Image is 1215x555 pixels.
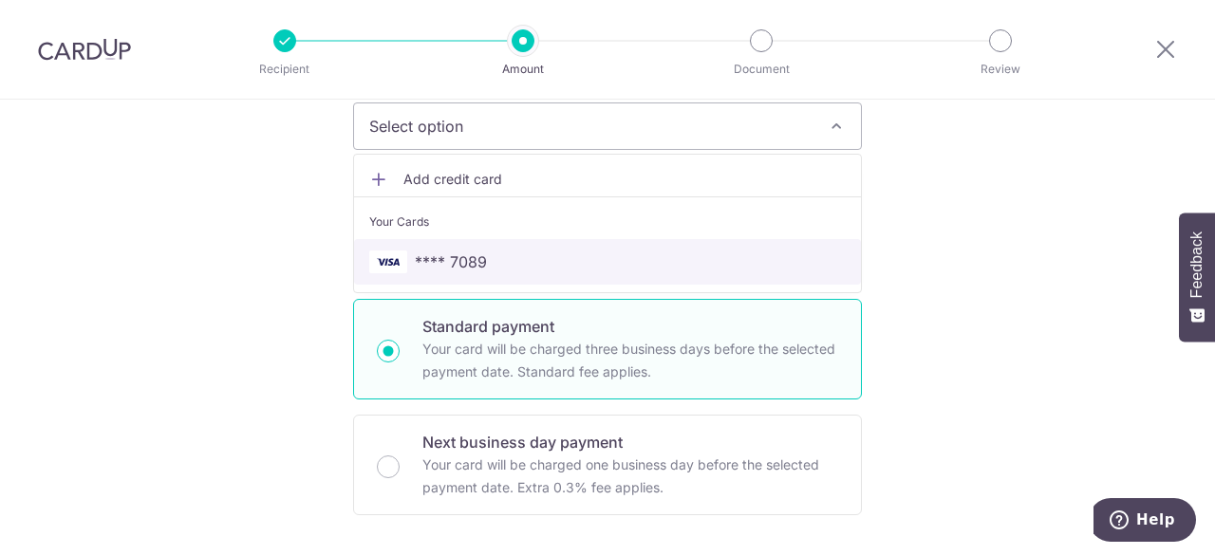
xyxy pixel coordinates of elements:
[369,213,429,231] span: Your Cards
[403,170,846,189] span: Add credit card
[422,453,838,499] p: Your card will be charged one business day before the selected payment date. Extra 0.3% fee applies.
[215,60,355,79] p: Recipient
[353,154,862,293] ul: Select option
[422,338,838,383] p: Your card will be charged three business days before the selected payment date. Standard fee appl...
[353,102,862,150] button: Select option
[691,60,832,79] p: Document
[930,60,1071,79] p: Review
[453,60,593,79] p: Amount
[38,38,131,61] img: CardUp
[354,162,861,196] a: Add credit card
[422,315,838,338] p: Standard payment
[1179,213,1215,342] button: Feedback - Show survey
[369,250,407,273] img: VISA
[369,115,812,138] span: Select option
[1188,231,1206,298] span: Feedback
[422,431,838,453] p: Next business day payment
[1093,498,1196,546] iframe: Opens a widget where you can find more information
